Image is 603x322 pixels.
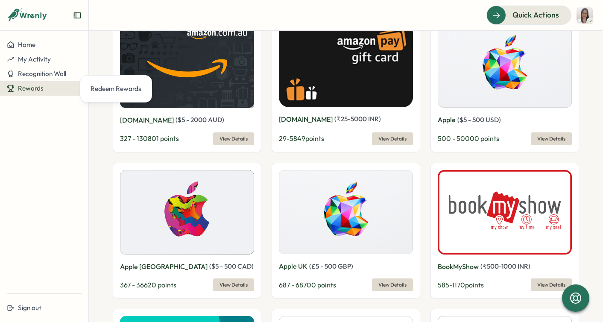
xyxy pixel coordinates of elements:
span: 585 - 1170 points [438,281,484,289]
button: View Details [213,132,254,145]
span: My Activity [18,55,51,63]
span: View Details [220,279,248,291]
a: Redeem Rewards [87,81,145,97]
p: Apple [438,114,456,125]
p: [DOMAIN_NAME] [279,114,333,125]
img: BookMyShow [438,170,572,255]
span: View Details [537,133,565,145]
img: Amazon.in [279,23,413,107]
img: Amazon.com.au [120,23,254,108]
p: Apple UK [279,261,307,272]
span: ( $ 5 - 500 USD ) [457,116,501,124]
p: [DOMAIN_NAME] [120,115,174,126]
span: View Details [378,133,407,145]
button: View Details [531,132,572,145]
span: Quick Actions [512,9,559,20]
span: 327 - 130801 points [120,134,179,143]
span: ( $ 5 - 2000 AUD ) [176,116,224,124]
span: Recognition Wall [18,70,66,78]
button: View Details [531,278,572,291]
span: ( ₹ 500 - 1000 INR ) [480,262,530,270]
span: ( ₹ 25 - 5000 INR ) [334,115,381,123]
span: Rewards [18,84,44,92]
p: BookMyShow [438,261,479,272]
span: 367 - 36620 points [120,281,176,289]
span: 687 - 68700 points [279,281,336,289]
button: View Details [213,278,254,291]
span: ( £ 5 - 500 GBP ) [309,262,353,270]
button: View Details [372,278,413,291]
span: Home [18,41,35,49]
p: Apple [GEOGRAPHIC_DATA] [120,261,208,272]
span: View Details [220,133,248,145]
img: Cath Quizon [577,7,593,23]
span: View Details [378,279,407,291]
div: Redeem Rewards [91,84,141,94]
button: Expand sidebar [73,11,82,20]
span: ( $ 5 - 500 CAD ) [209,262,254,270]
button: View Details [372,132,413,145]
img: Apple Canada [120,170,254,255]
span: 500 - 50000 points [438,134,499,143]
button: Quick Actions [486,6,571,24]
span: View Details [537,279,565,291]
span: Sign out [18,304,41,312]
img: Apple UK [279,170,413,255]
span: 29 - 5849 points [279,134,324,143]
img: Apple [438,23,572,108]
